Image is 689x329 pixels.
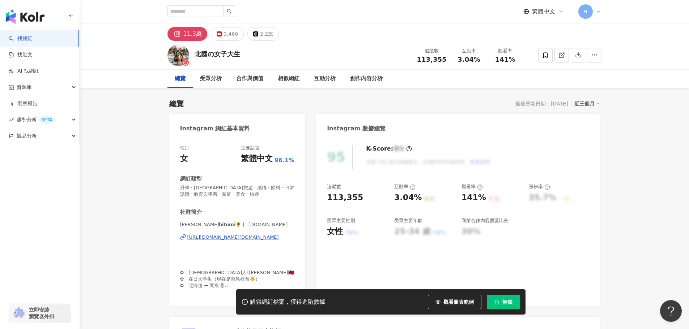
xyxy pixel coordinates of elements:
[180,234,295,241] a: [URL][DOMAIN_NAME][DOMAIN_NAME]
[417,47,447,55] div: 追蹤數
[9,51,33,59] a: 找貼文
[492,47,519,55] div: 觀看率
[167,27,208,41] button: 11.3萬
[574,99,600,108] div: 近三個月
[494,299,499,304] span: lock
[366,145,412,153] div: K-Score :
[9,68,39,75] a: AI 找網紅
[180,208,202,216] div: 社群簡介
[241,153,273,164] div: 繁體中文
[327,183,341,190] div: 追蹤數
[462,183,483,190] div: 觀看率
[17,128,37,144] span: 競品分析
[183,29,202,39] div: 11.3萬
[394,217,422,224] div: 受眾主要年齡
[17,79,32,95] span: 資源庫
[38,116,55,124] div: BETA
[455,47,483,55] div: 互動率
[9,35,33,42] a: search找網紅
[180,221,295,228] span: [PERSON_NAME]𝗵𝗶𝘁𝗼𝗺𝗶🌻 | _[DOMAIN_NAME]
[9,117,14,122] span: rise
[180,125,250,133] div: Instagram 網紅基本資料
[9,303,70,323] a: chrome extension立即安裝 瀏覽器外掛
[583,8,587,16] span: H
[529,183,550,190] div: 漲粉率
[180,145,190,151] div: 性別
[17,112,55,128] span: 趨勢分析
[224,29,238,39] div: 3,460
[167,44,189,66] img: KOL Avatar
[195,49,240,59] div: 北國の女子大生
[169,99,184,109] div: 總覽
[428,295,481,309] button: 觀看圖表範例
[515,101,568,107] div: 最後更新日期：[DATE]
[443,299,474,305] span: 觀看圖表範例
[227,9,232,14] span: search
[12,307,26,319] img: chrome extension
[180,270,294,315] span: ✿ㅣ[DEMOGRAPHIC_DATA]人⌇[PERSON_NAME]🇹🇼 ✿ㅣ在日大学生（現在是菜鳥社畜🐥） ✿ㅣ北海道 ➡︎ 関東🌷 . 🧸ㅣ日本旅遊ㅣ日本生活ㅣ好物推薦.ᐟ.ᐟ 📮ㅣご依頼...
[247,27,279,41] button: 2.2萬
[180,153,188,164] div: 女
[241,145,260,151] div: 主要語言
[260,29,273,39] div: 2.2萬
[327,226,343,237] div: 女性
[9,100,38,107] a: 洞察報告
[417,56,447,63] span: 113,355
[275,156,295,164] span: 96.1%
[327,125,386,133] div: Instagram 數據總覽
[175,74,186,83] div: 總覽
[462,217,509,224] div: 商業合作內容覆蓋比例
[462,192,486,203] div: 141%
[29,307,54,320] span: 立即安裝 瀏覽器外掛
[250,298,325,306] div: 解鎖網紅檔案，獲得進階數據
[327,192,363,203] div: 113,355
[350,74,383,83] div: 創作內容分析
[180,185,295,198] span: 升學 · [GEOGRAPHIC_DATA]旅遊 · 感情 · 飲料 · 日常話題 · 教育與學習 · 家庭 · 美食 · 旅遊
[495,56,515,63] span: 141%
[278,74,299,83] div: 相似網紅
[187,234,279,241] div: [URL][DOMAIN_NAME][DOMAIN_NAME]
[211,27,244,41] button: 3,460
[394,192,422,203] div: 3.04%
[314,74,336,83] div: 互動分析
[532,8,555,16] span: 繁體中文
[458,56,480,63] span: 3.04%
[502,299,513,305] span: 解鎖
[236,74,263,83] div: 合作與價值
[180,175,202,183] div: 網紅類型
[200,74,222,83] div: 受眾分析
[327,217,355,224] div: 受眾主要性別
[6,9,44,24] img: logo
[487,295,520,309] button: 解鎖
[394,183,416,190] div: 互動率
